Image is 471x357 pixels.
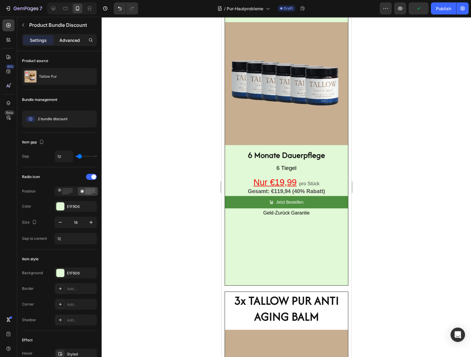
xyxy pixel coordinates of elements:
[30,37,47,43] p: Settings
[22,236,47,241] div: Gap to content
[450,327,465,342] div: Open Intercom Messenger
[55,151,73,162] input: Auto
[436,5,451,12] div: Publish
[22,218,38,227] div: Size
[22,189,36,194] div: Position
[22,154,29,159] div: Gap
[222,17,351,357] iframe: Design area
[22,286,34,291] div: Border
[55,233,96,244] input: Auto
[431,2,456,14] button: Publish
[67,318,95,323] div: Add...
[114,2,138,14] div: Undo/Redo
[227,5,263,12] span: Pur-Hautprobleme
[38,116,68,122] span: 2 bundle discount
[39,74,57,79] p: Tallow Pur
[2,2,45,14] button: 7
[5,110,14,115] div: Beta
[224,5,226,12] span: /
[22,58,48,64] div: Product source
[22,337,33,343] div: Effect
[24,70,36,83] img: product feature img
[22,270,43,276] div: Background
[29,21,94,29] p: Product Bundle Discount
[67,302,95,307] div: Add...
[6,64,14,69] div: 450
[67,286,95,292] div: Add...
[22,97,57,102] div: Bundle management
[67,352,95,357] div: Styled
[67,271,95,276] div: E1F9D6
[22,317,36,323] div: Shadow
[22,138,45,146] div: Item gap
[22,256,39,262] div: Item style
[59,37,80,43] p: Advanced
[67,204,95,209] div: E1F9D6
[40,5,42,12] p: 7
[22,174,40,180] div: Radio icon
[22,302,34,307] div: Corner
[22,204,31,209] div: Color
[284,6,293,11] span: Draft
[22,351,33,356] div: Hover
